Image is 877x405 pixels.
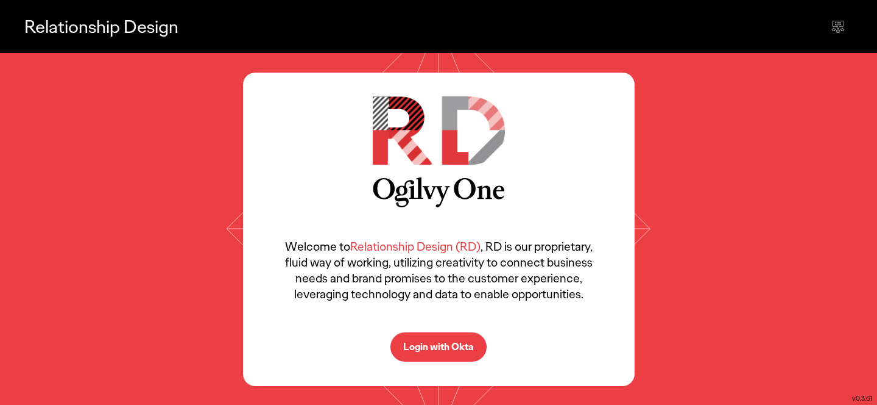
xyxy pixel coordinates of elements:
[403,342,474,352] p: Login with Okta
[373,96,505,165] img: RD Logo
[24,14,178,39] p: Relationship Design
[390,332,487,362] button: Login with Okta
[350,238,481,254] span: Relationship Design (RD)
[280,238,598,302] p: Welcome to , RD is our proprietary, fluid way of working, utilizing creativity to connect busines...
[823,12,853,41] div: Send feedback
